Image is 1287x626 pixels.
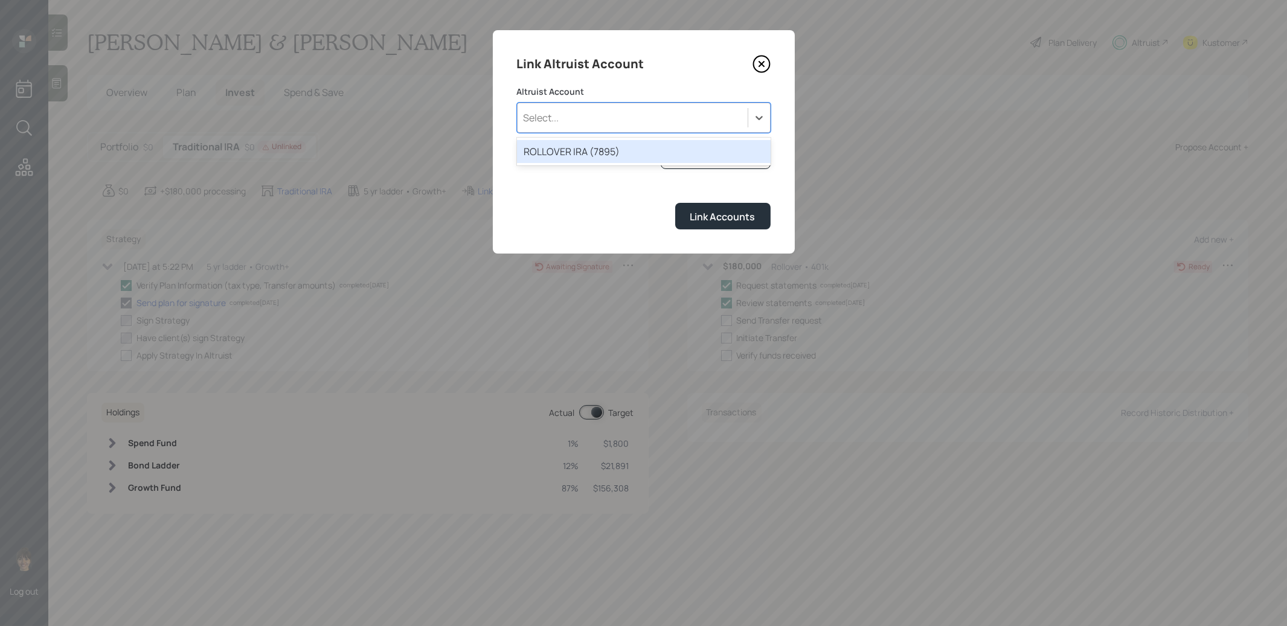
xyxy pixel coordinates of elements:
h4: Link Altruist Account [517,54,644,74]
div: Link Accounts [690,210,756,223]
div: Select... [524,111,559,124]
label: Altruist Account [517,86,771,98]
div: ROLLOVER IRA (7895) [517,140,771,163]
button: Link Accounts [675,203,771,229]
